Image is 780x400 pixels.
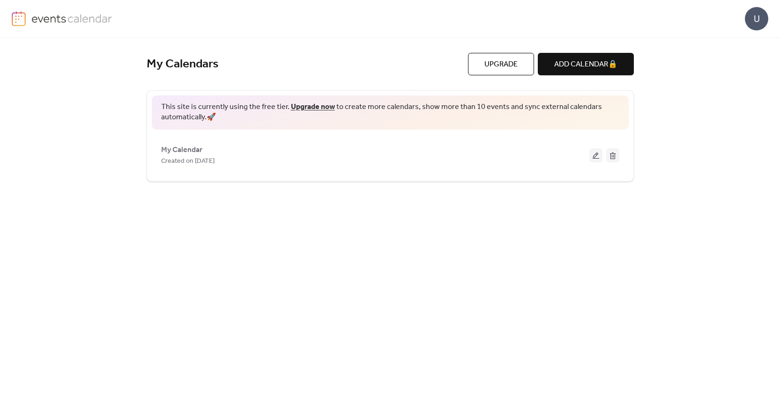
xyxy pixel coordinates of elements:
[161,147,202,153] a: My Calendar
[745,7,768,30] div: U
[147,57,468,72] div: My Calendars
[12,11,26,26] img: logo
[31,11,112,25] img: logo-type
[161,145,202,156] span: My Calendar
[291,100,335,114] a: Upgrade now
[161,156,215,167] span: Created on [DATE]
[484,59,518,70] span: Upgrade
[161,102,619,123] span: This site is currently using the free tier. to create more calendars, show more than 10 events an...
[468,53,534,75] button: Upgrade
